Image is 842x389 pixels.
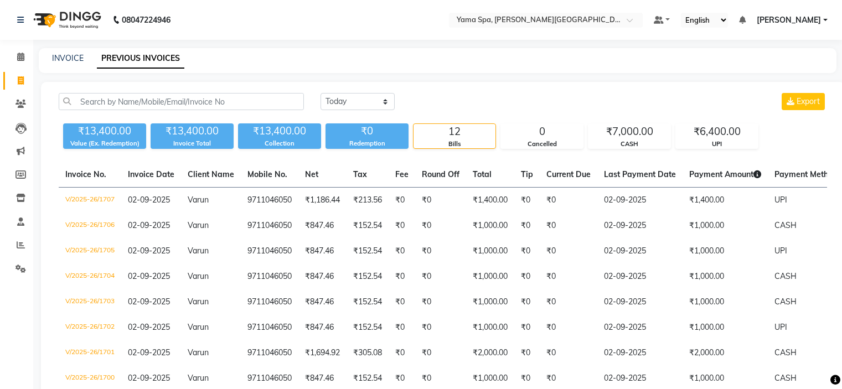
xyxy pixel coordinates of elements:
[188,347,209,357] span: Varun
[414,139,495,149] div: Bills
[588,124,670,139] div: ₹7,000.00
[683,188,768,214] td: ₹1,400.00
[466,238,514,264] td: ₹1,000.00
[689,169,761,179] span: Payment Amount
[597,315,683,340] td: 02-09-2025
[540,315,597,340] td: ₹0
[683,315,768,340] td: ₹1,000.00
[683,340,768,366] td: ₹2,000.00
[59,93,304,110] input: Search by Name/Mobile/Email/Invoice No
[65,169,106,179] span: Invoice No.
[501,124,583,139] div: 0
[514,340,540,366] td: ₹0
[466,340,514,366] td: ₹2,000.00
[597,213,683,238] td: 02-09-2025
[540,238,597,264] td: ₹0
[414,124,495,139] div: 12
[466,289,514,315] td: ₹1,000.00
[389,238,415,264] td: ₹0
[774,322,787,332] span: UPI
[52,53,84,63] a: INVOICE
[540,289,597,315] td: ₹0
[774,271,797,281] span: CASH
[63,123,146,139] div: ₹13,400.00
[774,373,797,383] span: CASH
[97,49,184,69] a: PREVIOUS INVOICES
[241,213,298,238] td: 9711046050
[188,271,209,281] span: Varun
[247,169,287,179] span: Mobile No.
[298,315,347,340] td: ₹847.46
[415,340,466,366] td: ₹0
[128,322,170,332] span: 02-09-2025
[241,264,298,289] td: 9711046050
[188,169,234,179] span: Client Name
[128,347,170,357] span: 02-09-2025
[347,340,389,366] td: ₹305.08
[59,289,121,315] td: V/2025-26/1703
[241,238,298,264] td: 9711046050
[782,93,825,110] button: Export
[353,169,367,179] span: Tax
[59,213,121,238] td: V/2025-26/1706
[466,213,514,238] td: ₹1,000.00
[188,220,209,230] span: Varun
[188,195,209,205] span: Varun
[326,139,409,148] div: Redemption
[241,315,298,340] td: 9711046050
[466,188,514,214] td: ₹1,400.00
[188,297,209,307] span: Varun
[63,139,146,148] div: Value (Ex. Redemption)
[298,289,347,315] td: ₹847.46
[683,238,768,264] td: ₹1,000.00
[347,289,389,315] td: ₹152.54
[415,188,466,214] td: ₹0
[188,322,209,332] span: Varun
[588,139,670,149] div: CASH
[774,297,797,307] span: CASH
[514,188,540,214] td: ₹0
[389,213,415,238] td: ₹0
[540,188,597,214] td: ₹0
[128,246,170,256] span: 02-09-2025
[128,195,170,205] span: 02-09-2025
[415,238,466,264] td: ₹0
[683,213,768,238] td: ₹1,000.00
[514,264,540,289] td: ₹0
[188,373,209,383] span: Varun
[774,195,787,205] span: UPI
[540,213,597,238] td: ₹0
[389,188,415,214] td: ₹0
[683,289,768,315] td: ₹1,000.00
[774,347,797,357] span: CASH
[540,264,597,289] td: ₹0
[389,289,415,315] td: ₹0
[774,246,787,256] span: UPI
[128,220,170,230] span: 02-09-2025
[473,169,492,179] span: Total
[597,340,683,366] td: 02-09-2025
[298,188,347,214] td: ₹1,186.44
[151,139,234,148] div: Invoice Total
[238,123,321,139] div: ₹13,400.00
[597,188,683,214] td: 02-09-2025
[514,315,540,340] td: ₹0
[774,220,797,230] span: CASH
[305,169,318,179] span: Net
[514,289,540,315] td: ₹0
[28,4,104,35] img: logo
[597,264,683,289] td: 02-09-2025
[347,264,389,289] td: ₹152.54
[128,373,170,383] span: 02-09-2025
[466,264,514,289] td: ₹1,000.00
[604,169,676,179] span: Last Payment Date
[676,124,758,139] div: ₹6,400.00
[241,340,298,366] td: 9711046050
[597,238,683,264] td: 02-09-2025
[59,238,121,264] td: V/2025-26/1705
[676,139,758,149] div: UPI
[501,139,583,149] div: Cancelled
[347,213,389,238] td: ₹152.54
[59,188,121,214] td: V/2025-26/1707
[422,169,459,179] span: Round Off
